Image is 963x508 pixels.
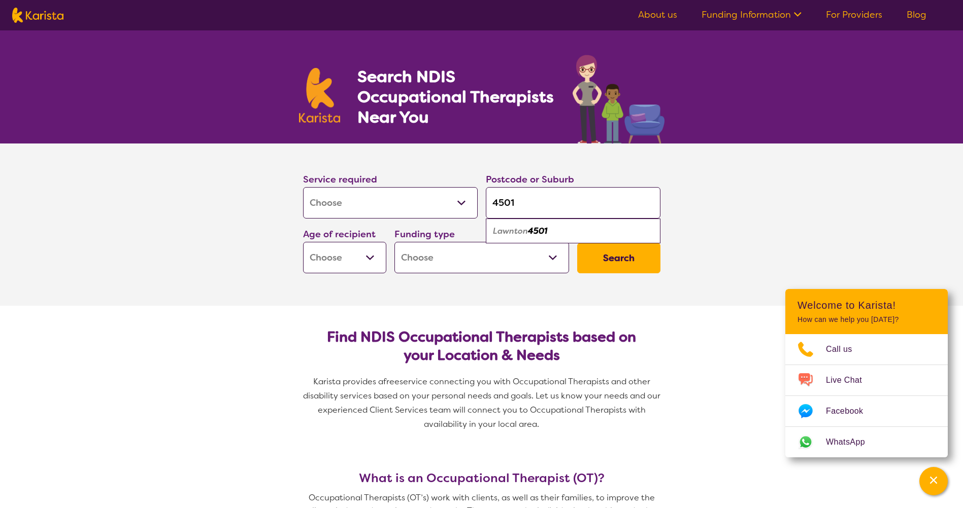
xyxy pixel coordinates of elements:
button: Channel Menu [919,467,948,495]
span: Facebook [826,404,875,419]
h1: Search NDIS Occupational Therapists Near You [357,66,555,127]
p: How can we help you [DATE]? [798,315,936,324]
a: Web link opens in a new tab. [785,427,948,457]
a: Blog [907,9,926,21]
span: Live Chat [826,373,874,388]
span: free [383,376,400,387]
img: occupational-therapy [573,55,665,143]
img: Karista logo [299,68,341,123]
h3: What is an Occupational Therapist (OT)? [299,471,665,485]
span: Karista provides a [313,376,383,387]
label: Service required [303,173,377,186]
span: WhatsApp [826,434,877,450]
em: 4501 [528,226,547,236]
a: About us [638,9,677,21]
input: Type [486,187,660,219]
ul: Choose channel [785,334,948,457]
label: Postcode or Suburb [486,173,574,186]
div: Lawnton 4501 [491,222,655,241]
div: Channel Menu [785,289,948,457]
label: Funding type [394,228,455,240]
h2: Find NDIS Occupational Therapists based on your Location & Needs [311,328,652,365]
em: Lawnton [493,226,528,236]
label: Age of recipient [303,228,376,240]
span: service connecting you with Occupational Therapists and other disability services based on your p... [303,376,662,429]
a: For Providers [826,9,882,21]
img: Karista logo [12,8,63,23]
a: Funding Information [702,9,802,21]
button: Search [577,243,660,273]
h2: Welcome to Karista! [798,299,936,311]
span: Call us [826,342,865,357]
